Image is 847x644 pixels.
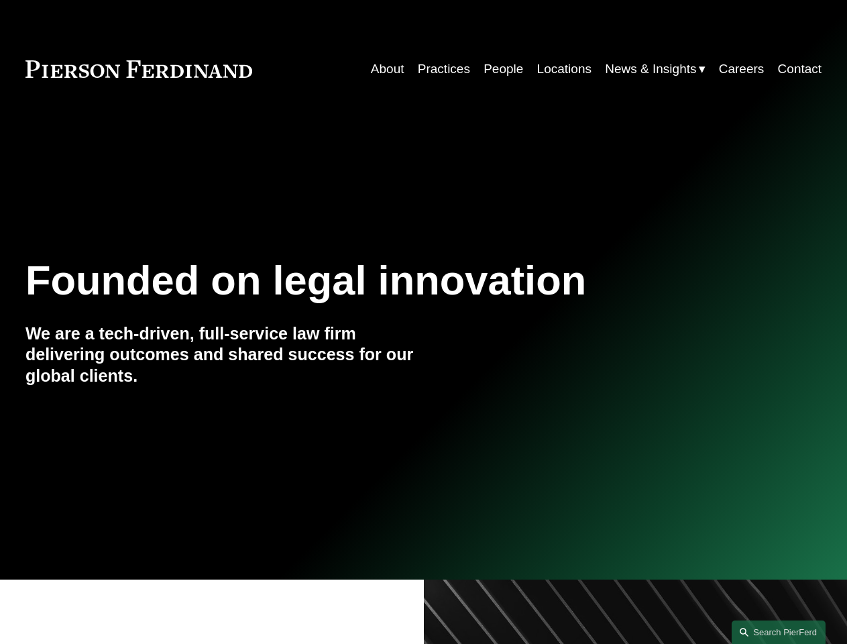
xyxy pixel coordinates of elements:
[719,56,765,82] a: Careers
[418,56,470,82] a: Practices
[605,58,696,80] span: News & Insights
[484,56,523,82] a: People
[25,323,424,388] h4: We are a tech-driven, full-service law firm delivering outcomes and shared success for our global...
[605,56,705,82] a: folder dropdown
[778,56,822,82] a: Contact
[732,621,826,644] a: Search this site
[25,257,689,304] h1: Founded on legal innovation
[537,56,591,82] a: Locations
[371,56,404,82] a: About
